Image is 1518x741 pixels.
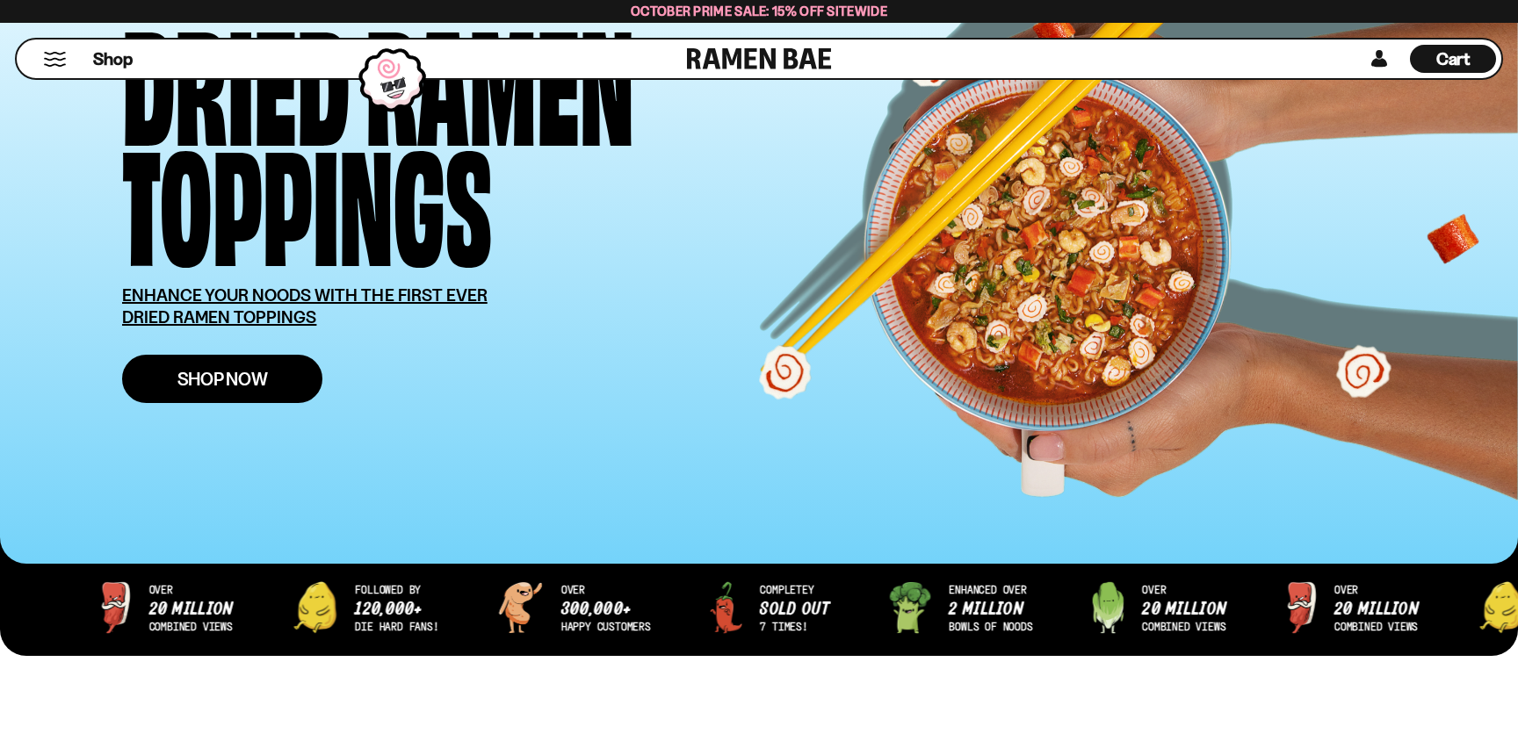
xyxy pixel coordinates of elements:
span: Cart [1436,48,1471,69]
div: Cart [1410,40,1496,78]
span: Shop Now [177,370,268,388]
span: October Prime Sale: 15% off Sitewide [631,3,887,19]
span: Shop [93,47,133,71]
button: Mobile Menu Trigger [43,52,67,67]
u: ENHANCE YOUR NOODS WITH THE FIRST EVER DRIED RAMEN TOPPINGS [122,284,488,327]
div: Toppings [122,138,492,258]
a: Shop Now [122,355,322,403]
div: Ramen [365,18,634,138]
a: Shop [93,45,133,73]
